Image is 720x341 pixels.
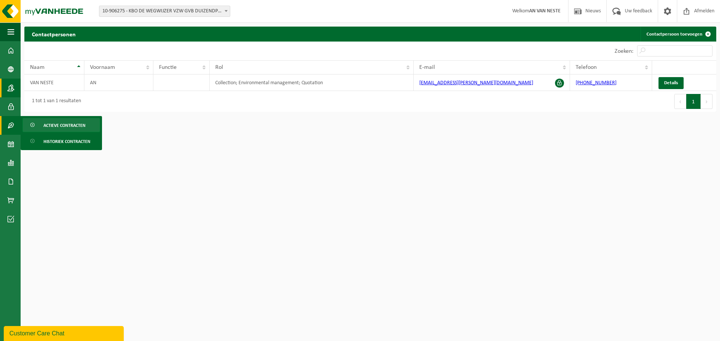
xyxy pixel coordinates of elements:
a: [PHONE_NUMBER] [576,80,616,86]
span: Voornaam [90,64,115,70]
div: 1 tot 1 van 1 resultaten [28,95,81,108]
label: Zoeken: [615,48,633,54]
span: Actieve contracten [43,118,85,133]
td: Collection; Environmental management; Quotation [210,74,414,91]
span: E-mail [419,64,435,70]
button: Next [701,94,712,109]
span: Details [664,80,678,85]
a: Details [658,77,684,89]
span: Functie [159,64,177,70]
span: Rol [215,64,223,70]
iframe: chat widget [4,325,125,341]
a: Contactpersoon toevoegen [640,27,715,42]
a: [EMAIL_ADDRESS][PERSON_NAME][DOMAIN_NAME] [419,80,533,86]
span: Naam [30,64,45,70]
strong: AN VAN NESTE [529,8,561,14]
span: Telefoon [576,64,597,70]
a: Actieve contracten [22,118,100,132]
h2: Contactpersonen [24,27,83,41]
button: Previous [674,94,686,109]
td: VAN NESTE [24,74,84,91]
a: Historiek contracten [22,134,100,148]
span: 10-906275 - KBO DE WEGWIJZER VZW GVB DUIZENDPLUSPOOT - SINT-ELOOIS-VIJVE [99,6,230,17]
span: Historiek contracten [43,134,90,149]
td: AN [84,74,153,91]
button: 1 [686,94,701,109]
span: 10-906275 - KBO DE WEGWIJZER VZW GVB DUIZENDPLUSPOOT - SINT-ELOOIS-VIJVE [99,6,230,16]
